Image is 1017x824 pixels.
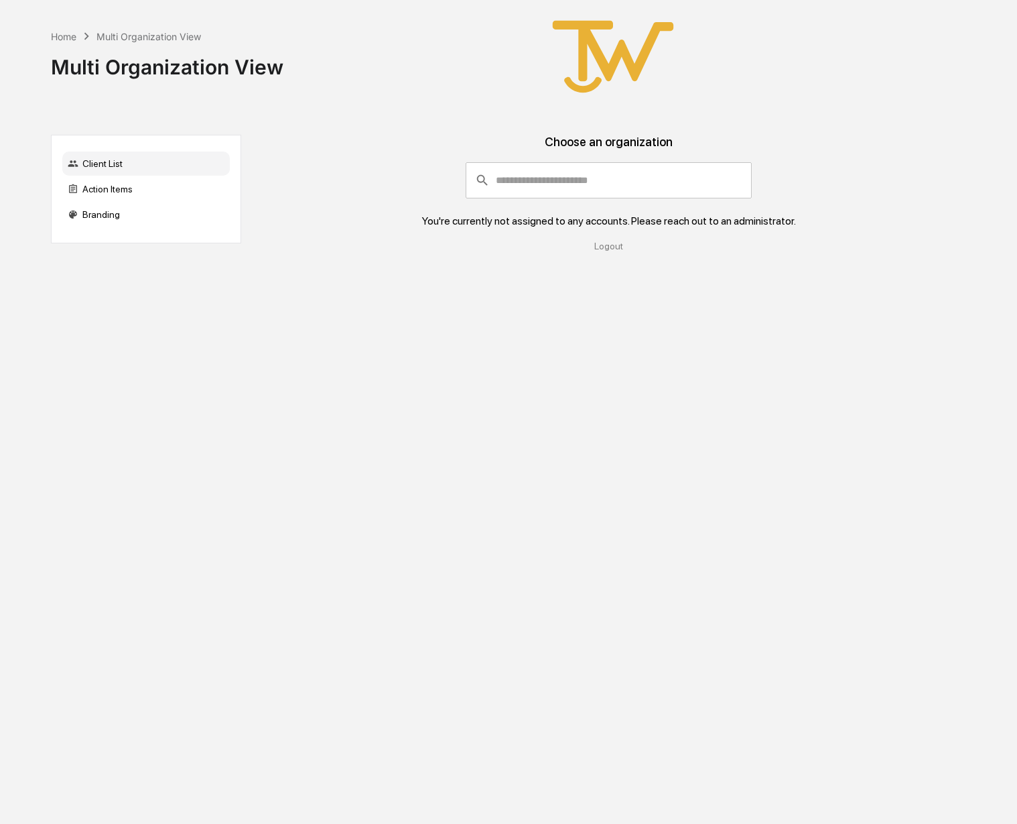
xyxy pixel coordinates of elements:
div: Branding [62,202,230,227]
div: Action Items [62,177,230,201]
div: Multi Organization View [51,44,283,79]
div: You're currently not assigned to any accounts. Please reach out to an administrator. [422,215,796,227]
div: consultant-dashboard__filter-organizations-search-bar [466,162,751,198]
div: Multi Organization View [96,31,201,42]
div: Logout [252,241,966,251]
div: Home [51,31,76,42]
div: Choose an organization [252,135,966,162]
img: Creekmur Asset Management [546,11,680,103]
div: Client List [62,152,230,176]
